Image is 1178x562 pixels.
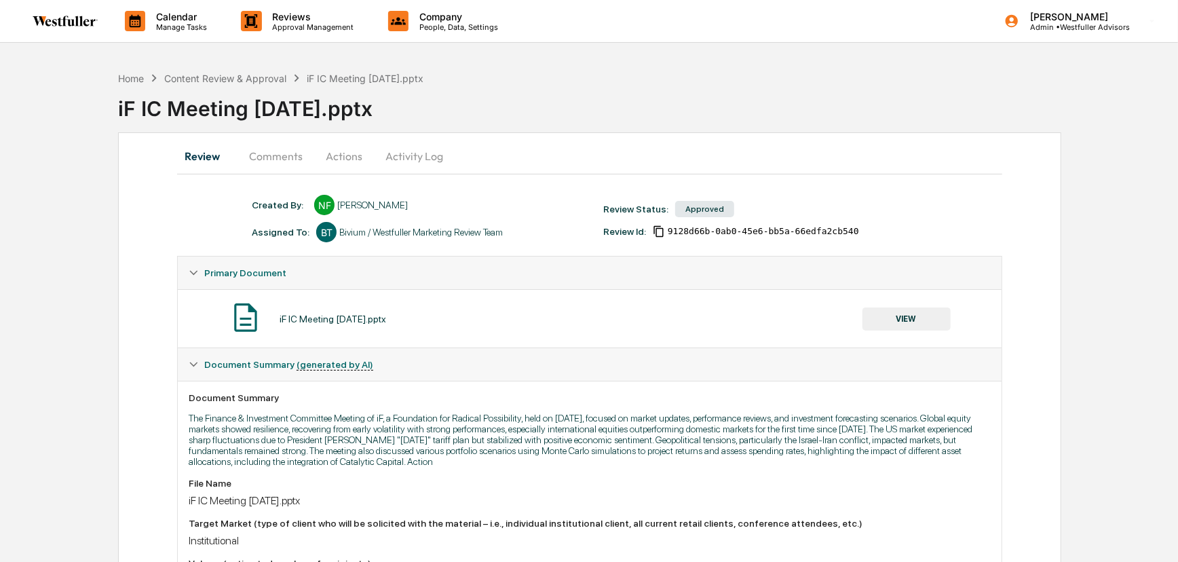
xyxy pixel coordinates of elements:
[164,73,286,84] div: Content Review & Approval
[339,227,503,238] div: Bivium / Westfuller Marketing Review Team
[178,257,1001,289] div: Primary Document
[316,222,337,242] div: BT
[178,348,1001,381] div: Document Summary (generated by AI)
[280,314,386,324] div: iF IC Meeting [DATE].pptx
[603,204,668,214] div: Review Status:
[229,301,263,335] img: Document Icon
[408,22,505,32] p: People, Data, Settings
[1019,11,1130,22] p: [PERSON_NAME]
[189,413,990,467] p: The Finance & Investment Committee Meeting of iF, a Foundation for Radical Possibility, held on [...
[118,86,1178,121] div: iF IC Meeting [DATE].pptx
[668,226,859,237] span: 9128d66b-0ab0-45e6-bb5a-66edfa2cb540
[262,11,361,22] p: Reviews
[262,22,361,32] p: Approval Management
[145,22,214,32] p: Manage Tasks
[177,140,238,172] button: Review
[189,494,990,507] div: iF IC Meeting [DATE].pptx
[204,359,373,370] span: Document Summary
[252,227,309,238] div: Assigned To:
[314,195,335,215] div: NF
[337,200,408,210] div: [PERSON_NAME]
[307,73,423,84] div: iF IC Meeting [DATE].pptx
[375,140,454,172] button: Activity Log
[862,307,951,331] button: VIEW
[177,140,1002,172] div: secondary tabs example
[118,73,144,84] div: Home
[33,16,98,26] img: logo
[178,289,1001,348] div: Primary Document
[189,534,990,547] div: Institutional
[145,11,214,22] p: Calendar
[675,201,734,217] div: Approved
[313,140,375,172] button: Actions
[238,140,313,172] button: Comments
[252,200,307,210] div: Created By: ‎ ‎
[297,359,373,371] u: (generated by AI)
[1019,22,1130,32] p: Admin • Westfuller Advisors
[189,478,990,489] div: File Name
[603,226,646,237] div: Review Id:
[189,392,990,403] div: Document Summary
[408,11,505,22] p: Company
[189,518,990,529] div: Target Market (type of client who will be solicited with the material – i.e., individual institut...
[204,267,286,278] span: Primary Document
